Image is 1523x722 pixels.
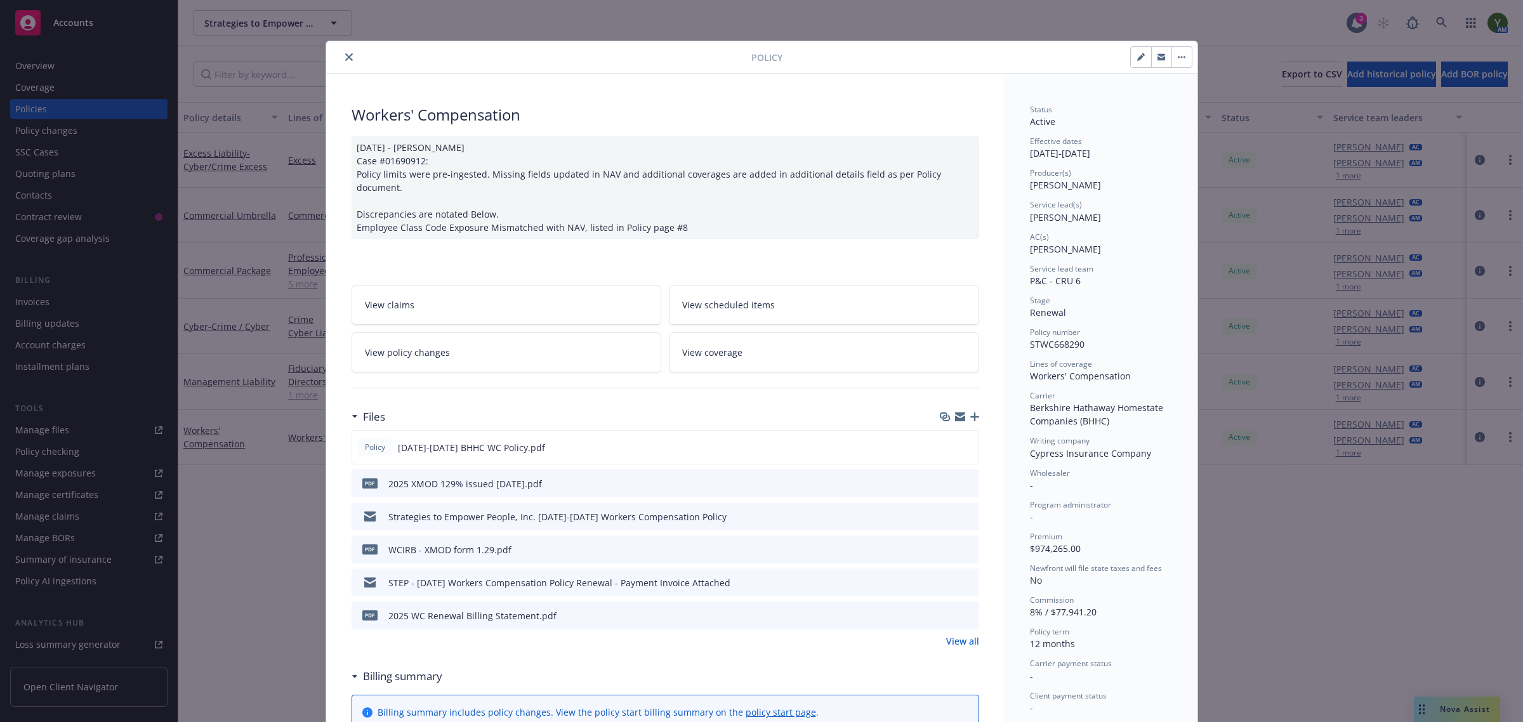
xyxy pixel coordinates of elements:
[1030,574,1042,586] span: No
[1030,167,1071,178] span: Producer(s)
[398,441,545,454] span: [DATE]-[DATE] BHHC WC Policy.pdf
[1030,402,1166,427] span: Berkshire Hathaway Homestate Companies (BHHC)
[1030,435,1090,446] span: Writing company
[352,332,662,372] a: View policy changes
[1030,358,1092,369] span: Lines of coverage
[352,104,979,126] div: Workers' Compensation
[963,576,974,589] button: preview file
[362,478,378,488] span: pdf
[352,668,442,685] div: Billing summary
[963,609,974,622] button: preview file
[1030,199,1082,210] span: Service lead(s)
[352,409,385,425] div: Files
[352,136,979,239] div: [DATE] - [PERSON_NAME] Case #01690912: Policy limits were pre-ingested. Missing fields updated in...
[1030,232,1049,242] span: AC(s)
[1030,263,1093,274] span: Service lead team
[365,298,414,312] span: View claims
[1030,594,1074,605] span: Commission
[362,610,378,620] span: pdf
[751,51,782,64] span: Policy
[963,477,974,490] button: preview file
[1030,658,1112,669] span: Carrier payment status
[365,346,450,359] span: View policy changes
[1030,295,1050,306] span: Stage
[669,285,979,325] a: View scheduled items
[963,510,974,523] button: preview file
[1030,563,1162,574] span: Newfront will file state taxes and fees
[1030,638,1075,650] span: 12 months
[962,441,973,454] button: preview file
[1030,243,1101,255] span: [PERSON_NAME]
[1030,670,1033,682] span: -
[1030,479,1033,491] span: -
[1030,275,1081,287] span: P&C - CRU 6
[1030,369,1172,383] div: Workers' Compensation
[388,543,511,556] div: WCIRB - XMOD form 1.29.pdf
[362,544,378,554] span: pdf
[942,543,953,556] button: download file
[388,576,730,589] div: STEP - [DATE] Workers Compensation Policy Renewal - Payment Invoice Attached
[942,441,952,454] button: download file
[341,49,357,65] button: close
[1030,136,1082,147] span: Effective dates
[363,668,442,685] h3: Billing summary
[1030,447,1151,459] span: Cypress Insurance Company
[746,706,816,718] a: policy start page
[1030,306,1066,318] span: Renewal
[363,409,385,425] h3: Files
[388,609,557,622] div: 2025 WC Renewal Billing Statement.pdf
[1030,499,1111,510] span: Program administrator
[1030,115,1055,128] span: Active
[388,510,727,523] div: Strategies to Empower People, Inc. [DATE]-[DATE] Workers Compensation Policy
[1030,390,1055,401] span: Carrier
[1030,468,1070,478] span: Wholesaler
[942,477,953,490] button: download file
[1030,542,1081,555] span: $974,265.00
[1030,606,1097,618] span: 8% / $77,941.20
[1030,104,1052,115] span: Status
[1030,211,1101,223] span: [PERSON_NAME]
[388,477,542,490] div: 2025 XMOD 129% issued [DATE].pdf
[362,442,388,453] span: Policy
[942,576,953,589] button: download file
[682,298,775,312] span: View scheduled items
[1030,136,1172,160] div: [DATE] - [DATE]
[669,332,979,372] a: View coverage
[942,609,953,622] button: download file
[1030,511,1033,523] span: -
[1030,338,1085,350] span: STWC668290
[942,510,953,523] button: download file
[1030,327,1080,338] span: Policy number
[1030,531,1062,542] span: Premium
[682,346,742,359] span: View coverage
[1030,179,1101,191] span: [PERSON_NAME]
[1030,626,1069,637] span: Policy term
[946,634,979,648] a: View all
[1030,702,1033,714] span: -
[352,285,662,325] a: View claims
[963,543,974,556] button: preview file
[378,706,819,719] div: Billing summary includes policy changes. View the policy start billing summary on the .
[1030,690,1107,701] span: Client payment status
